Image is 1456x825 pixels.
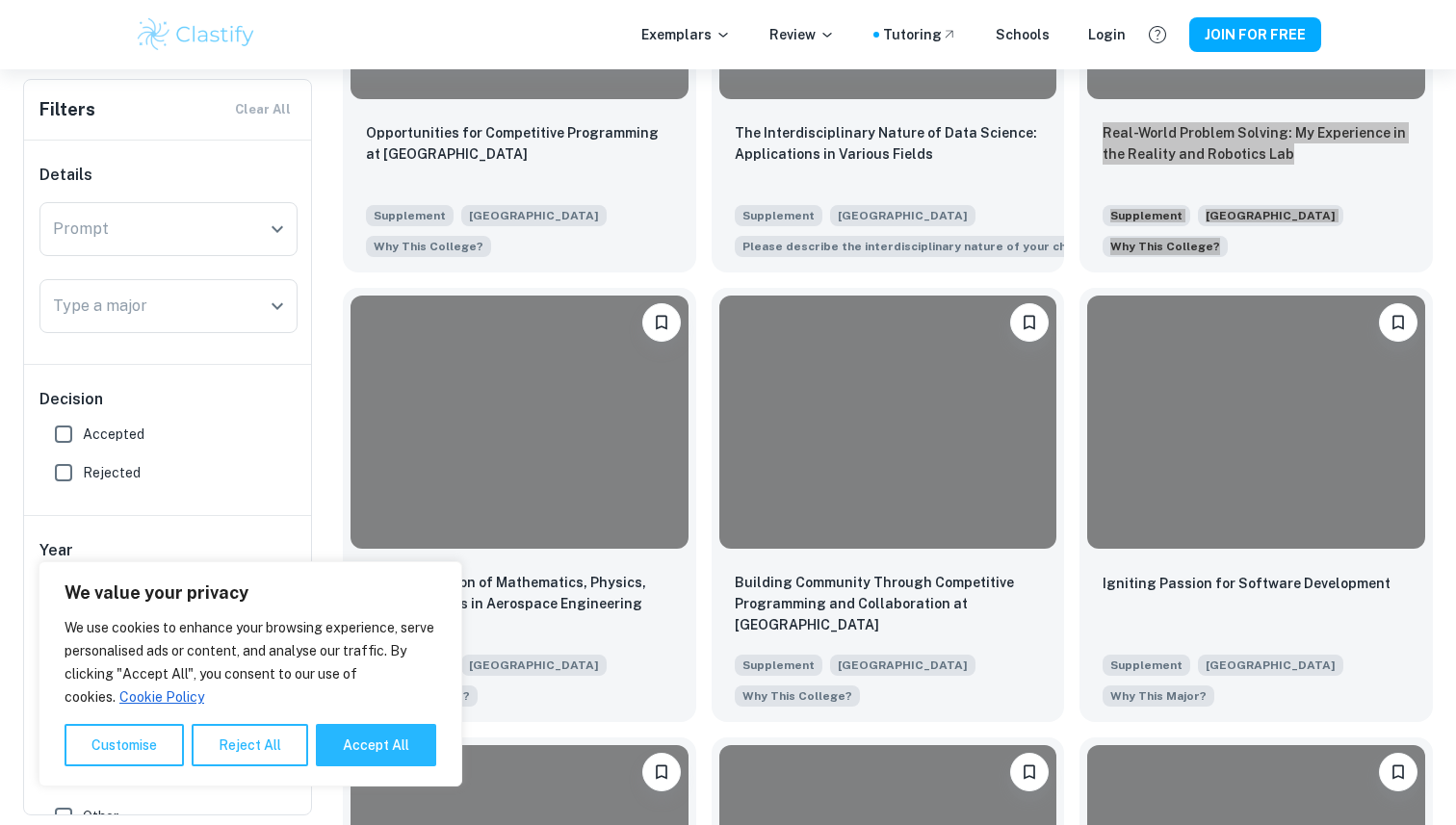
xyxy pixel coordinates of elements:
[742,238,1179,255] span: Please describe the interdisciplinary nature of your chosen field of study
[1198,655,1343,676] span: [GEOGRAPHIC_DATA]
[1079,288,1433,722] a: Please log in to bookmark exemplarsIgniting Passion for Software DevelopmentSupplement[GEOGRAPHIC...
[1103,655,1190,676] span: Supplement
[39,388,298,411] h6: Decision
[39,561,462,786] div: We value your privacy
[996,24,1050,45] a: Schools
[374,238,483,255] span: Why This College?
[1103,122,1410,165] p: Real-World Problem Solving: My Experience in the Reality and Robotics Lab
[39,164,298,187] h6: Details
[1010,753,1049,791] button: Please log in to bookmark exemplars
[1103,205,1190,226] span: Supplement
[1103,573,1391,594] p: Igniting Passion for Software Development
[735,572,1042,635] p: Building Community Through Competitive Programming and Collaboration at Purdue
[735,655,822,676] span: Supplement
[264,216,291,243] button: Open
[735,683,860,707] span: How will opportunities at Purdue support your interests, both in and out of the classroom?
[769,24,835,45] p: Review
[1103,234,1228,257] span: How will opportunities at Purdue support your interests, both in and out of the classroom?
[461,205,607,226] span: [GEOGRAPHIC_DATA]
[366,572,673,614] p: The Intersection of Mathematics, Physics, and Computers in Aerospace Engineering
[830,655,975,676] span: [GEOGRAPHIC_DATA]
[735,234,1186,257] span: Please describe the interdisciplinary nature of your chosen field of study and how it complements...
[1110,238,1220,255] span: Why This College?
[641,24,731,45] p: Exemplars
[1010,303,1049,342] button: Please log in to bookmark exemplars
[343,288,696,722] a: Please log in to bookmark exemplarsThe Intersection of Mathematics, Physics, and Computers in Aer...
[1088,24,1126,45] a: Login
[1110,687,1207,705] span: Why This Major?
[366,234,491,257] span: How will opportunities at Purdue support your interests, both in and out of the classroom?
[461,655,607,676] span: [GEOGRAPHIC_DATA]
[65,616,436,709] p: We use cookies to enhance your browsing experience, serve personalised ads or content, and analys...
[1379,753,1417,791] button: Please log in to bookmark exemplars
[735,205,822,226] span: Supplement
[135,15,257,54] img: Clastify logo
[1198,205,1343,226] span: [GEOGRAPHIC_DATA]
[83,424,144,445] span: Accepted
[192,724,308,766] button: Reject All
[1379,303,1417,342] button: Please log in to bookmark exemplars
[1141,18,1174,51] button: Help and Feedback
[642,753,681,791] button: Please log in to bookmark exemplars
[65,724,184,766] button: Customise
[742,687,852,705] span: Why This College?
[883,24,957,45] a: Tutoring
[118,688,205,706] a: Cookie Policy
[83,462,141,483] span: Rejected
[65,581,436,605] p: We value your privacy
[712,288,1065,722] a: Please log in to bookmark exemplarsBuilding Community Through Competitive Programming and Collabo...
[39,539,298,562] h6: Year
[830,205,975,226] span: [GEOGRAPHIC_DATA]
[264,293,291,320] button: Open
[1103,683,1214,707] span: Briefly discuss your reasons for pursuing the major you have selected.
[1189,17,1321,52] button: JOIN FOR FREE
[39,96,95,123] h6: Filters
[642,303,681,342] button: Please log in to bookmark exemplars
[316,724,436,766] button: Accept All
[366,122,673,165] p: Opportunities for Competitive Programming at Purdue
[735,122,1042,165] p: The Interdisciplinary Nature of Data Science: Applications in Various Fields
[366,205,454,226] span: Supplement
